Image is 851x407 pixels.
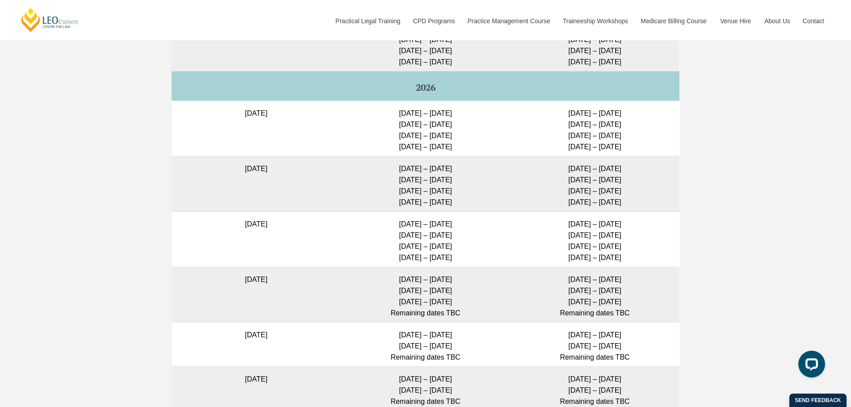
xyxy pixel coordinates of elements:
[341,101,510,156] td: [DATE] – [DATE] [DATE] – [DATE] [DATE] – [DATE] [DATE] – [DATE]
[341,156,510,211] td: [DATE] – [DATE] [DATE] – [DATE] [DATE] – [DATE] [DATE] – [DATE]
[172,156,341,211] td: [DATE]
[510,322,679,366] td: [DATE] – [DATE] [DATE] – [DATE] Remaining dates TBC
[172,101,341,156] td: [DATE]
[634,2,713,40] a: Medicare Billing Course
[341,16,510,71] td: [DATE] – [DATE] [DATE] – [DATE] [DATE] – [DATE] [DATE] – [DATE]
[556,2,634,40] a: Traineeship Workshops
[329,2,407,40] a: Practical Legal Training
[510,101,679,156] td: [DATE] – [DATE] [DATE] – [DATE] [DATE] – [DATE] [DATE] – [DATE]
[510,211,679,267] td: [DATE] – [DATE] [DATE] – [DATE] [DATE] – [DATE] [DATE] – [DATE]
[510,267,679,322] td: [DATE] – [DATE] [DATE] – [DATE] [DATE] – [DATE] Remaining dates TBC
[406,2,461,40] a: CPD Programs
[341,322,510,366] td: [DATE] – [DATE] [DATE] – [DATE] Remaining dates TBC
[175,83,676,92] h5: 2026
[510,156,679,211] td: [DATE] – [DATE] [DATE] – [DATE] [DATE] – [DATE] [DATE] – [DATE]
[758,2,796,40] a: About Us
[341,211,510,267] td: [DATE] – [DATE] [DATE] – [DATE] [DATE] – [DATE] [DATE] – [DATE]
[341,267,510,322] td: [DATE] – [DATE] [DATE] – [DATE] [DATE] – [DATE] Remaining dates TBC
[172,211,341,267] td: [DATE]
[713,2,758,40] a: Venue Hire
[796,2,831,40] a: Contact
[20,7,80,33] a: [PERSON_NAME] Centre for Law
[172,322,341,366] td: [DATE]
[791,347,829,385] iframe: LiveChat chat widget
[172,267,341,322] td: [DATE]
[172,16,341,71] td: [DATE]
[510,16,679,71] td: [DATE] – [DATE] [DATE] – [DATE] [DATE] – [DATE] [DATE] – [DATE]
[461,2,556,40] a: Practice Management Course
